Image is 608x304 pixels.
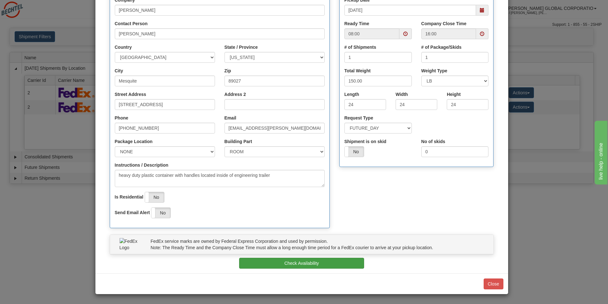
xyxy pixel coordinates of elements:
img: FedEx Logo [120,238,141,251]
label: Request Type [344,115,373,121]
label: Address 2 [225,91,246,98]
label: Zip [225,68,231,74]
label: Instructions / Description [115,162,169,168]
label: Is Residential [115,194,143,200]
label: # of Package/Skids [421,44,462,50]
button: Check Availability [239,258,364,269]
label: Company Close Time [421,20,466,27]
label: Shipment is on skid [344,138,386,145]
label: State / Province [225,44,258,50]
label: Length [344,91,359,98]
label: No [151,208,170,218]
label: Weight Type [421,68,447,74]
label: Building Part [225,138,252,145]
label: # of Shipments [344,44,376,50]
iframe: chat widget [593,119,607,185]
label: No [345,147,364,157]
label: Email [225,115,236,121]
label: Height [447,91,461,98]
label: Width [396,91,408,98]
label: No [145,192,164,202]
label: Ready Time [344,20,369,27]
label: Contact Person [115,20,148,27]
label: Phone [115,115,128,121]
button: Close [484,279,503,289]
label: Send Email Alert [115,209,150,216]
label: No of skids [421,138,445,145]
label: Country [115,44,132,50]
label: City [115,68,123,74]
div: live help - online [5,4,59,11]
label: Package Location [115,138,153,145]
label: Total Weight [344,68,371,74]
div: FedEx service marks are owned by Federal Express Corporation and used by permission. Note: The Re... [146,238,489,251]
label: Street Address [115,91,146,98]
